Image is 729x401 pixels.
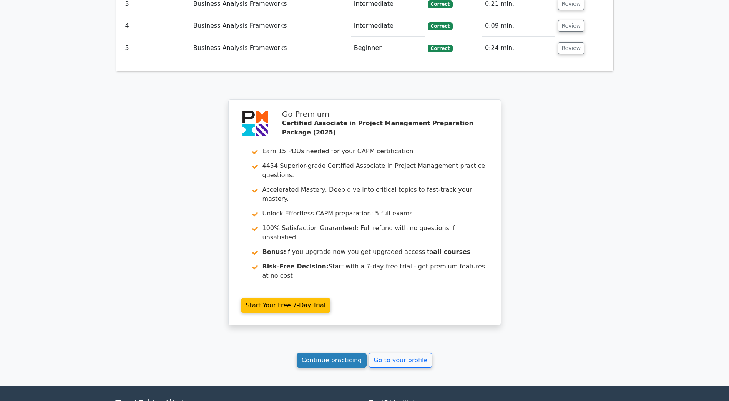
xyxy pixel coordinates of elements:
[558,20,584,32] button: Review
[369,353,432,368] a: Go to your profile
[190,15,351,37] td: Business Analysis Frameworks
[428,22,453,30] span: Correct
[558,42,584,54] button: Review
[351,37,425,59] td: Beginner
[428,0,453,8] span: Correct
[297,353,367,368] a: Continue practicing
[122,37,190,59] td: 5
[482,37,555,59] td: 0:24 min.
[428,45,453,52] span: Correct
[122,15,190,37] td: 4
[351,15,425,37] td: Intermediate
[190,37,351,59] td: Business Analysis Frameworks
[482,15,555,37] td: 0:09 min.
[241,298,331,313] a: Start Your Free 7-Day Trial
